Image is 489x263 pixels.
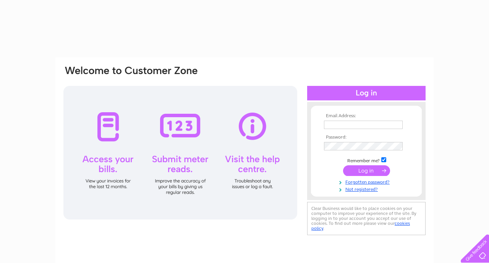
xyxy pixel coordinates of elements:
[322,156,411,164] td: Remember me?
[307,202,426,235] div: Clear Business would like to place cookies on your computer to improve your experience of the sit...
[324,178,411,185] a: Forgotten password?
[311,221,410,231] a: cookies policy
[322,113,411,119] th: Email Address:
[322,135,411,140] th: Password:
[324,185,411,192] a: Not registered?
[343,165,390,176] input: Submit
